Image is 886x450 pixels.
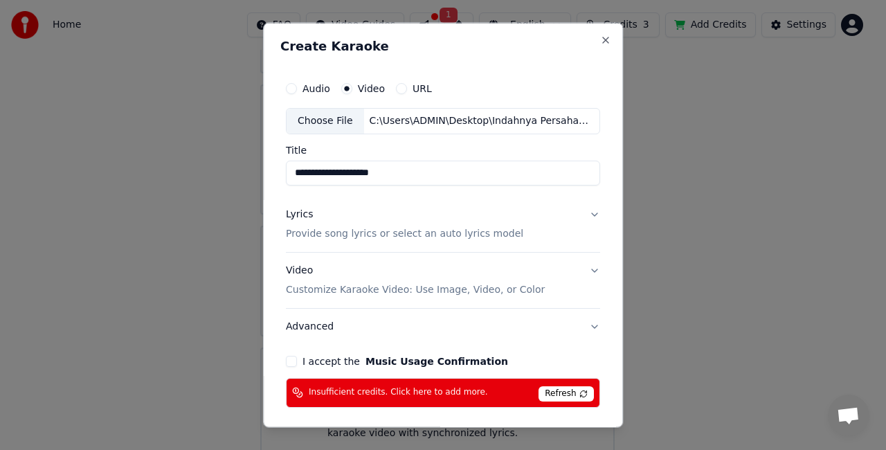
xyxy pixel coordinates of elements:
span: Insufficient credits. Click here to add more. [309,387,488,398]
label: Video [358,84,385,93]
label: URL [413,84,432,93]
div: Video [286,263,545,296]
h2: Create Karaoke [280,40,606,53]
label: Audio [302,84,330,93]
div: Choose File [287,109,364,134]
p: Provide song lyrics or select an auto lyrics model [286,226,523,240]
div: Lyrics [286,207,313,221]
button: VideoCustomize Karaoke Video: Use Image, Video, or Color [286,252,600,307]
label: I accept the [302,356,508,366]
label: Title [286,145,600,154]
button: LyricsProvide song lyrics or select an auto lyrics model [286,196,600,251]
p: Customize Karaoke Video: Use Image, Video, or Color [286,282,545,296]
div: C:\Users\ADMIN\Desktop\Indahnya Persahabatan.mp4 [364,114,599,128]
button: I accept the [365,356,508,366]
span: Refresh [539,386,593,401]
button: Advanced [286,308,600,344]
